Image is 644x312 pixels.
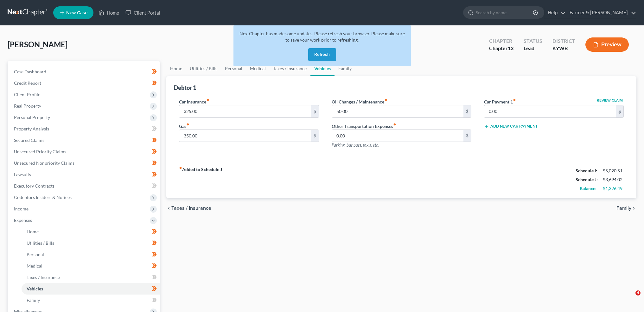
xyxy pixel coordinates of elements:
span: Utilities / Bills [27,240,54,246]
a: Client Portal [122,7,163,18]
i: fiber_manual_record [384,98,387,102]
input: -- [179,130,311,142]
div: Chapter [489,37,513,45]
span: Income [14,206,29,211]
span: Personal Property [14,115,50,120]
div: $ [616,105,623,117]
button: Refresh [308,48,336,61]
i: fiber_manual_record [179,166,182,169]
span: Secured Claims [14,137,44,143]
span: [PERSON_NAME] [8,40,67,49]
i: chevron_right [631,206,636,211]
i: fiber_manual_record [206,98,209,102]
span: Property Analysis [14,126,49,131]
div: KYWB [552,45,575,52]
span: Credit Report [14,80,41,86]
span: Home [27,229,39,234]
a: Help [545,7,566,18]
span: Medical [27,263,42,269]
i: fiber_manual_record [393,123,396,126]
div: $3,694.02 [603,176,624,183]
span: Family [616,206,631,211]
strong: Schedule J: [576,177,598,182]
span: 13 [508,45,513,51]
div: District [552,37,575,45]
span: Case Dashboard [14,69,46,74]
a: Home [95,7,122,18]
input: -- [484,105,616,117]
span: 4 [635,290,641,295]
span: Executory Contracts [14,183,54,189]
a: Credit Report [9,77,160,89]
span: Vehicles [27,286,43,291]
div: Debtor 1 [174,84,196,91]
div: $ [311,105,319,117]
a: Executory Contracts [9,180,160,192]
span: Taxes / Insurance [27,275,60,280]
span: Family [27,297,40,303]
span: Lawsuits [14,172,31,177]
button: Add New Car Payment [484,124,538,129]
span: Taxes / Insurance [171,206,211,211]
label: Car Payment 1 [484,98,516,105]
strong: Added to Schedule J [179,166,222,193]
span: Unsecured Nonpriority Claims [14,160,74,166]
label: Other Transportation Expenses [332,123,396,129]
input: -- [332,105,463,117]
i: fiber_manual_record [513,98,516,102]
input: -- [179,105,311,117]
div: $1,326.49 [603,185,624,192]
a: Case Dashboard [9,66,160,77]
a: Home [22,226,160,237]
div: Status [524,37,542,45]
span: Personal [27,252,44,257]
input: -- [332,130,463,142]
div: $ [311,130,319,142]
strong: Schedule I: [576,168,597,173]
a: Vehicles [22,283,160,295]
span: New Case [66,10,87,15]
span: Real Property [14,103,41,109]
i: fiber_manual_record [186,123,189,126]
div: Lead [524,45,542,52]
a: Personal [22,249,160,260]
button: Review Claim [596,98,624,102]
a: Property Analysis [9,123,160,135]
label: Car Insurance [179,98,209,105]
label: Gas [179,123,189,129]
div: Chapter [489,45,513,52]
a: Secured Claims [9,135,160,146]
button: Family chevron_right [616,206,636,211]
a: Unsecured Nonpriority Claims [9,157,160,169]
span: Expenses [14,217,32,223]
span: NextChapter has made some updates. Please refresh your browser. Please make sure to save your wor... [239,31,405,43]
span: Parking, bus pass, taxis, etc. [332,143,379,148]
div: $5,020.51 [603,168,624,174]
iframe: Intercom live chat [622,290,638,306]
a: Unsecured Priority Claims [9,146,160,157]
span: Unsecured Priority Claims [14,149,66,154]
div: $ [463,130,471,142]
a: Personal [221,61,246,76]
span: Codebtors Insiders & Notices [14,195,72,200]
a: Family [22,295,160,306]
a: Medical [22,260,160,272]
input: Search by name... [476,7,534,18]
button: chevron_left Taxes / Insurance [166,206,211,211]
a: Utilities / Bills [22,237,160,249]
label: Oil Changes / Maintenance [332,98,387,105]
a: Farmer & [PERSON_NAME] [566,7,636,18]
strong: Balance: [580,186,596,191]
a: Lawsuits [9,169,160,180]
a: Utilities / Bills [186,61,221,76]
div: $ [463,105,471,117]
span: Client Profile [14,92,40,97]
a: Home [166,61,186,76]
a: Taxes / Insurance [22,272,160,283]
button: Preview [585,37,629,52]
i: chevron_left [166,206,171,211]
